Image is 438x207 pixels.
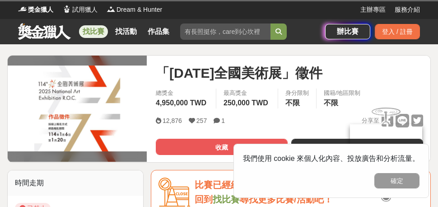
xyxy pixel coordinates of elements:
[285,89,309,98] div: 身分限制
[195,178,423,193] div: 比賽已經結束了
[285,99,300,107] span: 不限
[163,117,182,124] span: 12,876
[8,66,147,151] img: Cover Image
[72,5,98,14] span: 試用獵人
[243,155,419,162] span: 我們使用 cookie 來個人化內容、投放廣告和分析流量。
[156,99,206,107] span: 4,950,000 TWD
[224,99,268,107] span: 250,000 TWD
[224,89,270,98] span: 最高獎金
[324,99,338,107] span: 不限
[18,5,27,14] img: Logo
[360,5,386,14] a: 主辦專區
[195,194,213,204] span: 回到
[156,63,322,83] span: 「[DATE]全國美術展」徵件
[28,5,53,14] span: 獎金獵人
[107,5,162,14] a: LogoDream & Hunter
[213,194,240,204] a: 找比賽
[18,5,53,14] a: Logo獎金獵人
[8,170,143,196] div: 時間走期
[375,24,420,39] div: 登入 / 註冊
[325,24,370,39] a: 辦比賽
[112,25,140,38] a: 找活動
[158,178,190,207] img: Icon
[221,117,225,124] span: 1
[144,25,173,38] a: 作品集
[180,24,270,40] input: 有長照挺你，care到心坎裡！青春出手，拍出照顧 影音徵件活動
[62,5,71,14] img: Logo
[395,5,420,14] a: 服務介紹
[374,173,419,188] button: 確定
[196,117,207,124] span: 257
[79,25,108,38] a: 找比賽
[240,194,333,204] span: 尋找更多比賽/活動吧！
[107,5,116,14] img: Logo
[62,5,98,14] a: Logo試用獵人
[156,89,209,98] span: 總獎金
[116,5,162,14] span: Dream & Hunter
[324,89,361,98] div: 國籍/地區限制
[156,139,288,155] button: 收藏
